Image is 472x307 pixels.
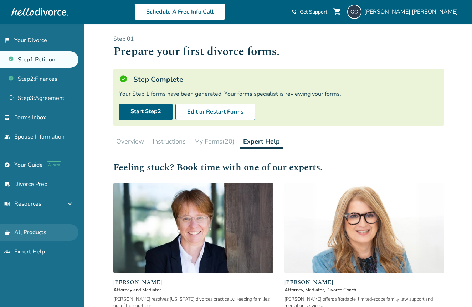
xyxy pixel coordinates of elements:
span: expand_more [66,200,74,208]
span: shopping_basket [4,230,10,235]
span: Forms Inbox [14,114,46,121]
span: list_alt_check [4,181,10,187]
span: [PERSON_NAME] [PERSON_NAME] [364,8,461,16]
span: [PERSON_NAME] [113,278,273,287]
span: explore [4,162,10,168]
a: phone_in_talkGet Support [291,9,327,15]
img: qarina.moss@yahoo.com [347,5,361,19]
span: Get Support [300,9,327,15]
span: AI beta [47,161,61,168]
div: Your Step 1 forms have been generated. Your forms specialist is reviewing your forms. [119,90,438,98]
a: Start Step2 [119,104,173,120]
a: Schedule A Free Info Call [134,4,225,20]
span: groups [4,249,10,255]
iframe: Chat Widget [436,273,472,307]
button: Expert Help [240,134,283,149]
img: Anne Mania [113,183,273,273]
button: Instructions [150,134,189,149]
span: menu_book [4,201,10,207]
button: Overview [113,134,147,149]
h2: Feeling stuck? Book time with one of our experts. [113,160,444,175]
button: My Forms(20) [191,134,237,149]
span: inbox [4,115,10,120]
span: [PERSON_NAME] [284,278,444,287]
span: phone_in_talk [291,9,297,15]
img: Lisa Zonder [284,183,444,273]
span: Attorney, Mediator, Divorce Coach [284,287,444,293]
span: Attorney and Mediator [113,287,273,293]
h1: Prepare your first divorce forms. [113,43,444,60]
h5: Step Complete [133,75,183,84]
span: people [4,134,10,140]
span: Resources [4,200,41,208]
span: flag_2 [4,37,10,43]
span: shopping_cart [333,7,342,16]
p: Step 0 1 [113,35,444,43]
button: Edit or Restart Forms [175,104,255,120]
